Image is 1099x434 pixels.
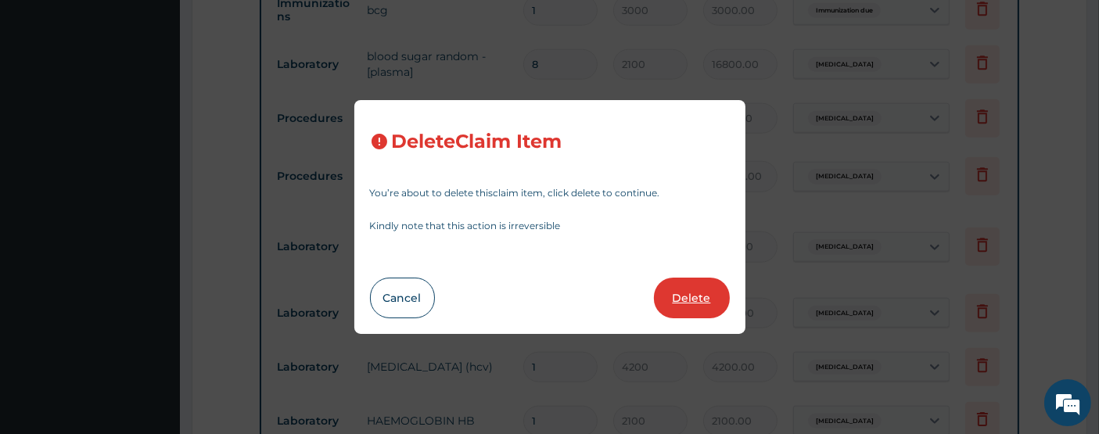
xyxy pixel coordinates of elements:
[654,278,730,318] button: Delete
[370,221,730,231] p: Kindly note that this action is irreversible
[370,188,730,198] p: You’re about to delete this claim item , click delete to continue.
[91,122,216,280] span: We're online!
[370,278,435,318] button: Cancel
[81,88,263,108] div: Chat with us now
[29,78,63,117] img: d_794563401_company_1708531726252_794563401
[257,8,294,45] div: Minimize live chat window
[392,131,562,152] h3: Delete Claim Item
[8,278,298,332] textarea: Type your message and hit 'Enter'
